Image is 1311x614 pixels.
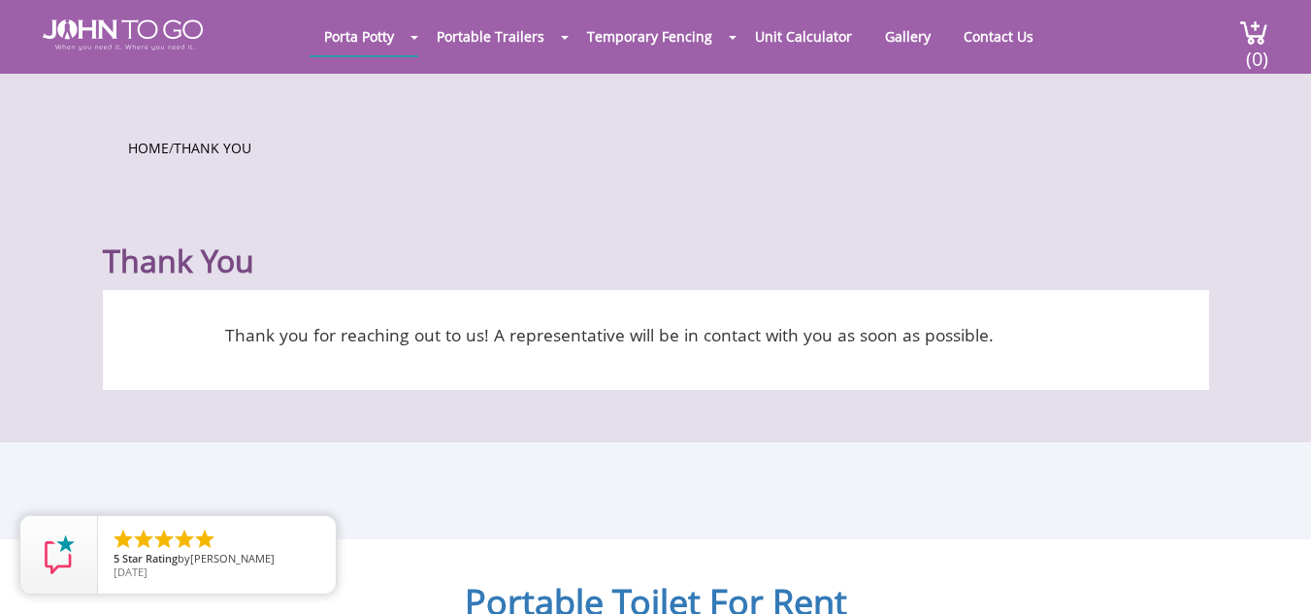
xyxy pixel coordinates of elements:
span: 5 [114,551,119,566]
li:  [132,528,155,551]
li:  [173,528,196,551]
h1: Thank You [103,195,1209,280]
img: Review Rating [40,535,79,574]
a: Temporary Fencing [573,17,727,55]
a: Unit Calculator [740,17,867,55]
span: Star Rating [122,551,178,566]
a: Home [128,139,169,157]
span: [DATE] [114,565,147,579]
img: cart a [1239,19,1268,46]
a: Contact Us [949,17,1048,55]
img: JOHN to go [43,19,203,50]
a: Thank You [174,139,251,157]
li:  [193,528,216,551]
span: by [114,553,320,566]
a: Porta Potty [310,17,409,55]
button: Live Chat [1233,536,1311,614]
a: Portable Trailers [422,17,559,55]
p: Thank you for reaching out to us! A representative will be in contact with you as soon as possible. [132,319,1088,351]
span: [PERSON_NAME] [190,551,275,566]
span: (0) [1245,30,1268,72]
a: Gallery [870,17,945,55]
li:  [112,528,135,551]
ul: / [128,134,1184,158]
li:  [152,528,176,551]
